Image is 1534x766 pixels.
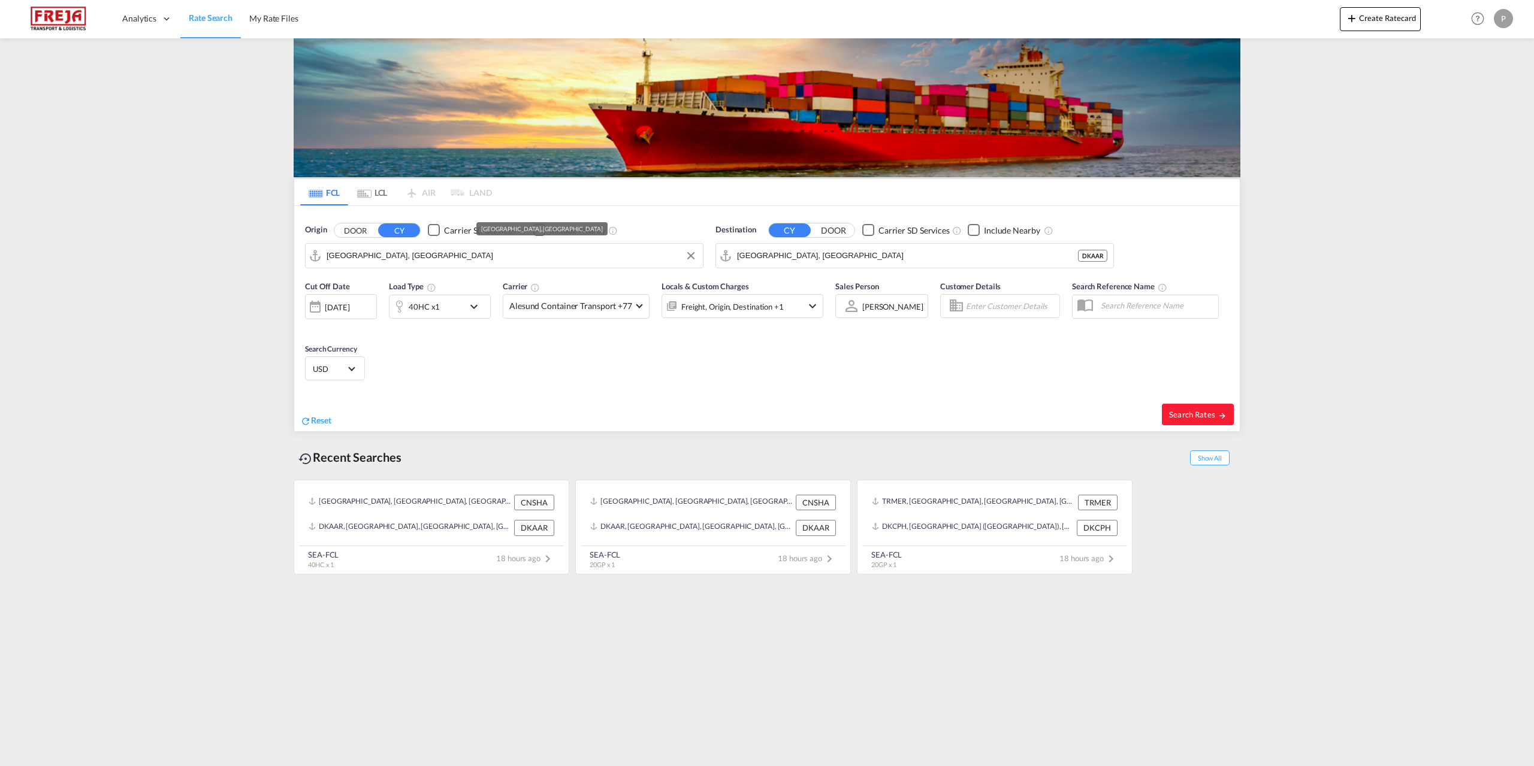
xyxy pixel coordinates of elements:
[122,13,156,25] span: Analytics
[681,298,784,315] div: Freight Origin Destination Factory Stuffing
[590,561,615,568] span: 20GP x 1
[1059,553,1118,563] span: 18 hours ago
[409,298,440,315] div: 40HC x1
[300,416,311,426] md-icon: icon-refresh
[294,444,406,471] div: Recent Searches
[313,364,346,374] span: USD
[1190,450,1230,465] span: Show All
[533,224,606,237] md-checkbox: Checkbox No Ink
[389,295,491,319] div: 40HC x1icon-chevron-down
[427,283,436,292] md-icon: icon-information-outline
[294,480,569,574] recent-search-card: [GEOGRAPHIC_DATA], [GEOGRAPHIC_DATA], [GEOGRAPHIC_DATA], [GEOGRAPHIC_DATA] & [GEOGRAPHIC_DATA], [...
[813,223,854,237] button: DOOR
[857,480,1133,574] recent-search-card: TRMER, [GEOGRAPHIC_DATA], [GEOGRAPHIC_DATA], [GEOGRAPHIC_DATA], [GEOGRAPHIC_DATA] TRMERDKCPH, [GE...
[294,38,1240,177] img: LCL+%26+FCL+BACKGROUND.png
[590,549,620,560] div: SEA-FCL
[796,495,836,510] div: CNSHA
[715,224,756,236] span: Destination
[966,297,1056,315] input: Enter Customer Details
[984,225,1040,237] div: Include Nearby
[306,244,703,268] md-input-container: Shanghai, CNSHA
[872,520,1074,535] div: DKCPH, Copenhagen (Kobenhavn), Denmark, Northern Europe, Europe
[1077,520,1118,535] div: DKCPH
[503,281,540,291] span: Carrier
[590,520,793,535] div: DKAAR, Aarhus, Denmark, Northern Europe, Europe
[311,415,331,425] span: Reset
[481,222,602,235] div: [GEOGRAPHIC_DATA], [GEOGRAPHIC_DATA]
[305,224,327,236] span: Origin
[514,495,554,510] div: CNSHA
[968,224,1040,237] md-checkbox: Checkbox No Ink
[540,552,555,566] md-icon: icon-chevron-right
[444,225,515,237] div: Carrier SD Services
[249,13,298,23] span: My Rate Files
[300,179,348,205] md-tab-item: FCL
[1494,9,1513,28] div: P
[327,247,697,265] input: Search by Port
[1104,552,1118,566] md-icon: icon-chevron-right
[940,281,1001,291] span: Customer Details
[378,223,420,237] button: CY
[389,281,436,291] span: Load Type
[298,452,313,466] md-icon: icon-backup-restore
[590,495,793,510] div: CNSHA, Shanghai, China, Greater China & Far East Asia, Asia Pacific
[608,226,618,235] md-icon: Unchecked: Ignores neighbouring ports when fetching rates.Checked : Includes neighbouring ports w...
[312,360,358,377] md-select: Select Currency: $ USDUnited States Dollar
[575,480,851,574] recent-search-card: [GEOGRAPHIC_DATA], [GEOGRAPHIC_DATA], [GEOGRAPHIC_DATA], [GEOGRAPHIC_DATA] & [GEOGRAPHIC_DATA], [...
[496,553,555,563] span: 18 hours ago
[1072,281,1167,291] span: Search Reference Name
[18,5,99,32] img: 586607c025bf11f083711d99603023e7.png
[1169,410,1227,419] span: Search Rates
[308,549,339,560] div: SEA-FCL
[305,281,350,291] span: Cut Off Date
[1218,411,1227,420] md-icon: icon-arrow-right
[428,224,515,237] md-checkbox: Checkbox No Ink
[530,283,540,292] md-icon: The selected Trucker/Carrierwill be displayed in the rate results If the rates are from another f...
[862,302,923,311] div: [PERSON_NAME]
[1162,404,1234,425] button: Search Ratesicon-arrow-right
[871,549,902,560] div: SEA-FCL
[1158,283,1167,292] md-icon: Your search will be saved by the below given name
[716,244,1113,268] md-input-container: Aarhus, DKAAR
[872,495,1075,510] div: TRMER, Mersin, Türkiye, South West Asia, Asia Pacific
[1095,296,1218,314] input: Search Reference Name
[861,298,925,315] md-select: Sales Person: Philip Schnoor
[1340,7,1421,31] button: icon-plus 400-fgCreate Ratecard
[952,226,962,235] md-icon: Unchecked: Search for CY (Container Yard) services for all selected carriers.Checked : Search for...
[348,179,396,205] md-tab-item: LCL
[805,299,820,313] md-icon: icon-chevron-down
[467,299,487,314] md-icon: icon-chevron-down
[305,318,314,334] md-datepicker: Select
[309,495,511,510] div: CNSHA, Shanghai, China, Greater China & Far East Asia, Asia Pacific
[1467,8,1488,29] span: Help
[325,302,349,313] div: [DATE]
[1345,11,1359,25] md-icon: icon-plus 400-fg
[796,520,836,535] div: DKAAR
[1044,226,1053,235] md-icon: Unchecked: Ignores neighbouring ports when fetching rates.Checked : Includes neighbouring ports w...
[871,561,896,568] span: 20GP x 1
[682,247,700,265] button: Clear Input
[778,553,837,563] span: 18 hours ago
[1078,250,1107,262] div: DKAAR
[662,281,749,291] span: Locals & Custom Charges
[509,300,632,312] span: Alesund Container Transport +77
[737,247,1078,265] input: Search by Port
[1078,495,1118,510] div: TRMER
[514,520,554,535] div: DKAAR
[308,561,334,568] span: 40HC x 1
[189,13,232,23] span: Rate Search
[862,224,950,237] md-checkbox: Checkbox No Ink
[822,552,837,566] md-icon: icon-chevron-right
[309,520,511,535] div: DKAAR, Aarhus, Denmark, Northern Europe, Europe
[878,225,950,237] div: Carrier SD Services
[305,344,357,353] span: Search Currency
[334,223,376,237] button: DOOR
[300,179,492,205] md-pagination-wrapper: Use the left and right arrow keys to navigate between tabs
[294,206,1240,431] div: Origin DOOR CY Checkbox No InkUnchecked: Search for CY (Container Yard) services for all selected...
[300,414,331,428] div: icon-refreshReset
[305,294,377,319] div: [DATE]
[835,281,879,291] span: Sales Person
[769,223,811,237] button: CY
[662,294,823,318] div: Freight Origin Destination Factory Stuffingicon-chevron-down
